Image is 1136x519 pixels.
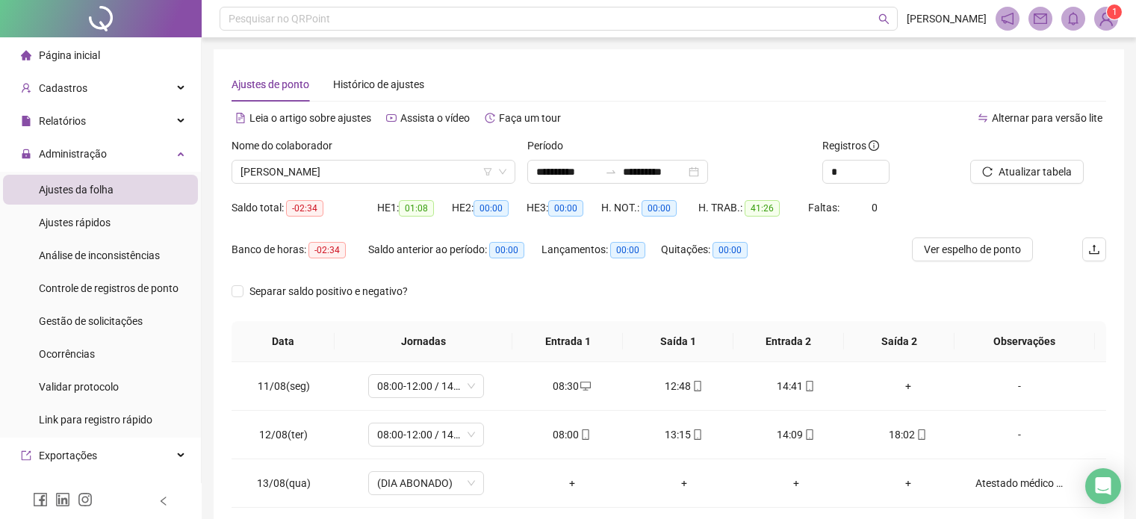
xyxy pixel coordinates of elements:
[232,137,342,154] label: Nome do colaborador
[399,200,434,217] span: 01:08
[623,321,733,362] th: Saída 1
[691,381,703,391] span: mobile
[1095,7,1117,30] img: 64802
[240,161,506,183] span: VINICIUS SOUZA SANTOS
[377,375,475,397] span: 08:00-12:00 / 14:00-18:00
[78,492,93,507] span: instagram
[610,242,645,258] span: 00:00
[982,167,993,177] span: reload
[257,477,311,489] span: 13/08(qua)
[864,378,952,394] div: +
[642,200,677,217] span: 00:00
[39,49,100,61] span: Página inicial
[232,78,309,90] span: Ajustes de ponto
[601,199,698,217] div: H. NOT.:
[489,242,524,258] span: 00:00
[864,475,952,491] div: +
[286,200,323,217] span: -02:34
[485,113,495,123] span: history
[528,426,616,443] div: 08:00
[39,115,86,127] span: Relatórios
[975,475,1064,491] div: Atestado médico referente a 5 dias.
[400,112,470,124] span: Assista o vídeo
[39,381,119,393] span: Validar protocolo
[745,200,780,217] span: 41:26
[975,378,1064,394] div: -
[21,450,31,461] span: export
[912,237,1033,261] button: Ver espelho de ponto
[752,475,840,491] div: +
[232,321,335,362] th: Data
[878,13,890,25] span: search
[55,492,70,507] span: linkedin
[39,450,97,461] span: Exportações
[541,241,661,258] div: Lançamentos:
[640,426,728,443] div: 13:15
[243,283,414,299] span: Separar saldo positivo e negativo?
[752,426,840,443] div: 14:09
[39,482,94,494] span: Integrações
[869,140,879,151] span: info-circle
[978,113,988,123] span: swap
[498,167,507,176] span: down
[1085,468,1121,504] div: Open Intercom Messenger
[808,202,842,214] span: Faltas:
[955,321,1095,362] th: Observações
[249,112,371,124] span: Leia o artigo sobre ajustes
[992,112,1102,124] span: Alternar para versão lite
[377,199,452,217] div: HE 1:
[158,496,169,506] span: left
[1112,7,1117,17] span: 1
[386,113,397,123] span: youtube
[499,112,561,124] span: Faça um tour
[39,282,179,294] span: Controle de registros de ponto
[21,83,31,93] span: user-add
[1067,12,1080,25] span: bell
[907,10,987,27] span: [PERSON_NAME]
[39,82,87,94] span: Cadastros
[39,315,143,327] span: Gestão de solicitações
[924,241,1021,258] span: Ver espelho de ponto
[308,242,346,258] span: -02:34
[39,217,111,229] span: Ajustes rápidos
[512,321,623,362] th: Entrada 1
[527,199,601,217] div: HE 3:
[21,149,31,159] span: lock
[803,429,815,440] span: mobile
[39,148,107,160] span: Administração
[235,113,246,123] span: file-text
[528,378,616,394] div: 08:30
[548,200,583,217] span: 00:00
[579,381,591,391] span: desktop
[258,380,310,392] span: 11/08(seg)
[528,475,616,491] div: +
[39,348,95,360] span: Ocorrências
[822,137,879,154] span: Registros
[377,472,475,494] span: (DIA ABONADO)
[39,249,160,261] span: Análise de inconsistências
[713,242,748,258] span: 00:00
[864,426,952,443] div: 18:02
[803,381,815,391] span: mobile
[1034,12,1047,25] span: mail
[966,333,1083,349] span: Observações
[605,166,617,178] span: swap-right
[1001,12,1014,25] span: notification
[483,167,492,176] span: filter
[527,137,573,154] label: Período
[970,160,1084,184] button: Atualizar tabela
[21,50,31,60] span: home
[915,429,927,440] span: mobile
[368,241,541,258] div: Saldo anterior ao período:
[605,166,617,178] span: to
[259,429,308,441] span: 12/08(ter)
[232,241,368,258] div: Banco de horas:
[474,200,509,217] span: 00:00
[452,199,527,217] div: HE 2:
[579,429,591,440] span: mobile
[844,321,955,362] th: Saída 2
[698,199,807,217] div: H. TRAB.:
[1107,4,1122,19] sup: Atualize o seu contato no menu Meus Dados
[1088,243,1100,255] span: upload
[377,423,475,446] span: 08:00-12:00 / 14:00-18:00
